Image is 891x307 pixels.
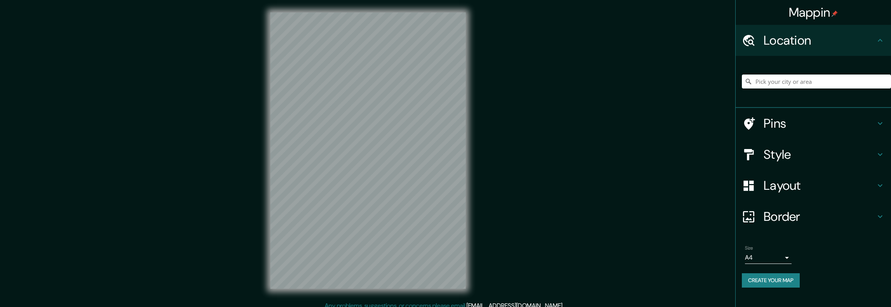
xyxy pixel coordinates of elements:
[736,25,891,56] div: Location
[270,12,466,289] canvas: Map
[745,251,792,264] div: A4
[736,170,891,201] div: Layout
[742,273,800,288] button: Create your map
[736,201,891,232] div: Border
[736,108,891,139] div: Pins
[764,209,875,224] h4: Border
[745,245,753,251] label: Size
[736,139,891,170] div: Style
[764,147,875,162] h4: Style
[789,5,838,20] h4: Mappin
[832,10,838,17] img: pin-icon.png
[764,33,875,48] h4: Location
[764,178,875,193] h4: Layout
[764,116,875,131] h4: Pins
[742,75,891,88] input: Pick your city or area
